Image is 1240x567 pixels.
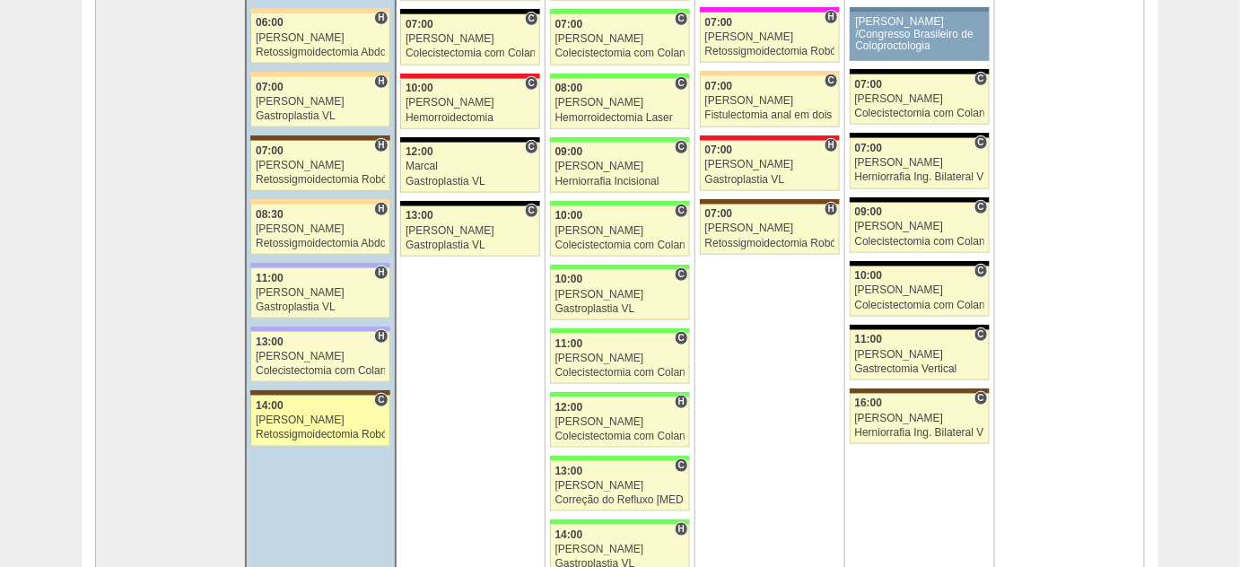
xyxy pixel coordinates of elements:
[850,394,990,444] a: C 16:00 [PERSON_NAME] Herniorrafia Ing. Bilateral VL
[855,284,985,296] div: [PERSON_NAME]
[675,458,688,473] span: Consultório
[850,266,990,317] a: C 10:00 [PERSON_NAME] Colecistectomia com Colangiografia VL
[256,32,385,44] div: [PERSON_NAME]
[855,333,883,345] span: 11:00
[555,401,583,414] span: 12:00
[256,16,284,29] span: 06:00
[855,221,985,232] div: [PERSON_NAME]
[855,236,985,248] div: Colecistectomia com Colangiografia VL
[555,480,685,492] div: [PERSON_NAME]
[250,135,389,141] div: Key: Santa Joana
[250,205,389,255] a: H 08:30 [PERSON_NAME] Retossigmoidectomia Abdominal VL
[525,12,538,26] span: Consultório
[250,263,389,268] div: Key: Christóvão da Gama
[855,205,883,218] span: 09:00
[855,171,985,183] div: Herniorrafia Ing. Bilateral VL
[400,79,540,129] a: C 10:00 [PERSON_NAME] Hemorroidectomia
[825,138,838,153] span: Hospital
[555,225,685,237] div: [PERSON_NAME]
[406,176,535,188] div: Gastroplastia VL
[855,108,985,119] div: Colecistectomia com Colangiografia VL
[675,331,688,345] span: Consultório
[400,137,540,143] div: Key: Blanc
[525,76,538,91] span: Consultório
[700,135,840,141] div: Key: Assunção
[406,240,535,251] div: Gastroplastia VL
[825,202,838,216] span: Hospital
[705,46,835,57] div: Retossigmoidectomia Robótica
[705,144,733,156] span: 07:00
[700,199,840,205] div: Key: Santa Joana
[555,544,685,555] div: [PERSON_NAME]
[406,18,433,31] span: 07:00
[406,48,535,59] div: Colecistectomia com Colangiografia VL
[705,159,835,170] div: [PERSON_NAME]
[250,396,389,446] a: C 14:00 [PERSON_NAME] Retossigmoidectomia Robótica
[256,414,385,426] div: [PERSON_NAME]
[400,74,540,79] div: Key: Assunção
[555,18,583,31] span: 07:00
[974,200,988,214] span: Consultório
[850,133,990,138] div: Key: Blanc
[400,14,540,65] a: C 07:00 [PERSON_NAME] Colecistectomia com Colangiografia VL
[850,330,990,380] a: C 11:00 [PERSON_NAME] Gastrectomia Vertical
[256,351,385,362] div: [PERSON_NAME]
[550,79,690,129] a: C 08:00 [PERSON_NAME] Hemorroidectomia Laser
[705,109,835,121] div: Fistulectomia anal em dois tempos
[550,14,690,65] a: C 07:00 [PERSON_NAME] Colecistectomia com Colangiografia VL
[700,13,840,63] a: H 07:00 [PERSON_NAME] Retossigmoidectomia Robótica
[850,138,990,188] a: C 07:00 [PERSON_NAME] Herniorrafia Ing. Bilateral VL
[406,112,535,124] div: Hemorroidectomia
[250,77,389,127] a: H 07:00 [PERSON_NAME] Gastroplastia VL
[555,303,685,315] div: Gastroplastia VL
[550,334,690,384] a: C 11:00 [PERSON_NAME] Colecistectomia com Colangiografia VL
[374,74,388,89] span: Hospital
[555,367,685,379] div: Colecistectomia com Colangiografia VL
[850,325,990,330] div: Key: Blanc
[250,8,389,13] div: Key: Bartira
[850,197,990,203] div: Key: Blanc
[555,273,583,285] span: 10:00
[550,143,690,193] a: C 09:00 [PERSON_NAME] Herniorrafia Incisional
[550,265,690,270] div: Key: Brasil
[256,160,385,171] div: [PERSON_NAME]
[850,203,990,253] a: C 09:00 [PERSON_NAME] Colecistectomia com Colangiografia VL
[974,327,988,342] span: Consultório
[256,174,385,186] div: Retossigmoidectomia Robótica
[555,416,685,428] div: [PERSON_NAME]
[374,11,388,25] span: Hospital
[400,201,540,206] div: Key: Blanc
[550,397,690,448] a: H 12:00 [PERSON_NAME] Colecistectomia com Colangiografia VL
[256,287,385,299] div: [PERSON_NAME]
[855,363,985,375] div: Gastrectomia Vertical
[256,208,284,221] span: 08:30
[850,74,990,125] a: C 07:00 [PERSON_NAME] Colecistectomia com Colangiografia VL
[974,391,988,406] span: Consultório
[675,12,688,26] span: Consultório
[555,112,685,124] div: Hemorroidectomia Laser
[555,528,583,541] span: 14:00
[675,267,688,282] span: Consultório
[700,205,840,255] a: H 07:00 [PERSON_NAME] Retossigmoidectomia Robótica
[825,10,838,24] span: Hospital
[855,269,883,282] span: 10:00
[705,238,835,249] div: Retossigmoidectomia Robótica
[555,353,685,364] div: [PERSON_NAME]
[550,392,690,397] div: Key: Brasil
[705,207,733,220] span: 07:00
[855,93,985,105] div: [PERSON_NAME]
[555,82,583,94] span: 08:00
[855,413,985,424] div: [PERSON_NAME]
[675,204,688,218] span: Consultório
[256,399,284,412] span: 14:00
[555,289,685,301] div: [PERSON_NAME]
[250,199,389,205] div: Key: Bartira
[555,240,685,251] div: Colecistectomia com Colangiografia VL
[374,329,388,344] span: Hospital
[406,209,433,222] span: 13:00
[406,33,535,45] div: [PERSON_NAME]
[850,7,990,13] div: Key: Aviso
[400,206,540,257] a: C 13:00 [PERSON_NAME] Gastroplastia VL
[974,264,988,278] span: Consultório
[555,337,583,350] span: 11:00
